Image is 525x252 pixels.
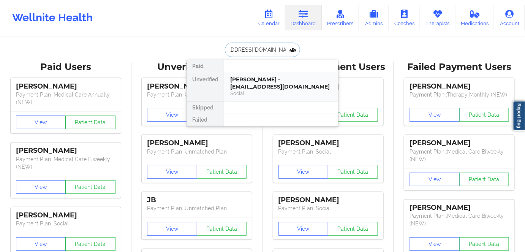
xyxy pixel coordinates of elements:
[399,61,520,73] div: Failed Payment Users
[278,204,378,212] p: Payment Plan : Social
[65,180,115,194] button: Patient Data
[147,148,247,155] p: Payment Plan : Unmatched Plan
[278,165,329,179] button: View
[455,5,495,30] a: Medications
[359,5,389,30] a: Admins
[147,222,197,236] button: View
[410,91,509,98] p: Payment Plan : Therapy Monthly (NEW)
[459,173,509,186] button: Patient Data
[278,139,378,147] div: [PERSON_NAME]
[5,61,126,73] div: Paid Users
[147,165,197,179] button: View
[16,116,66,129] button: View
[187,72,224,102] div: Unverified
[197,165,247,179] button: Patient Data
[322,5,359,30] a: Prescribers
[16,146,115,155] div: [PERSON_NAME]
[197,222,247,236] button: Patient Data
[420,5,455,30] a: Therapists
[16,82,115,91] div: [PERSON_NAME]
[187,60,224,72] div: Paid
[253,5,285,30] a: Calendar
[410,148,509,163] p: Payment Plan : Medical Care Biweekly (NEW)
[459,108,509,122] button: Patient Data
[147,204,247,212] p: Payment Plan : Unmatched Plan
[513,101,525,131] a: Report Bug
[147,196,247,204] div: JB
[147,82,247,91] div: [PERSON_NAME]
[410,108,460,122] button: View
[410,237,460,251] button: View
[16,220,115,227] p: Payment Plan : Social
[410,212,509,227] p: Payment Plan : Medical Care Biweekly (NEW)
[328,165,378,179] button: Patient Data
[494,5,525,30] a: Account
[137,61,258,73] div: Unverified Users
[147,91,247,98] p: Payment Plan : Unmatched Plan
[278,196,378,204] div: [PERSON_NAME]
[285,5,322,30] a: Dashboard
[230,90,332,97] div: Social
[187,114,224,126] div: Failed
[328,222,378,236] button: Patient Data
[410,203,509,212] div: [PERSON_NAME]
[389,5,420,30] a: Coaches
[65,237,115,251] button: Patient Data
[147,108,197,122] button: View
[328,108,378,122] button: Patient Data
[65,116,115,129] button: Patient Data
[459,237,509,251] button: Patient Data
[187,102,224,114] div: Skipped
[16,180,66,194] button: View
[278,148,378,155] p: Payment Plan : Social
[16,211,115,220] div: [PERSON_NAME]
[410,139,509,147] div: [PERSON_NAME]
[410,82,509,91] div: [PERSON_NAME]
[278,222,329,236] button: View
[410,173,460,186] button: View
[147,139,247,147] div: [PERSON_NAME]
[230,76,332,90] div: [PERSON_NAME] - [EMAIL_ADDRESS][DOMAIN_NAME]
[16,91,115,106] p: Payment Plan : Medical Care Annually (NEW)
[16,237,66,251] button: View
[16,155,115,171] p: Payment Plan : Medical Care Biweekly (NEW)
